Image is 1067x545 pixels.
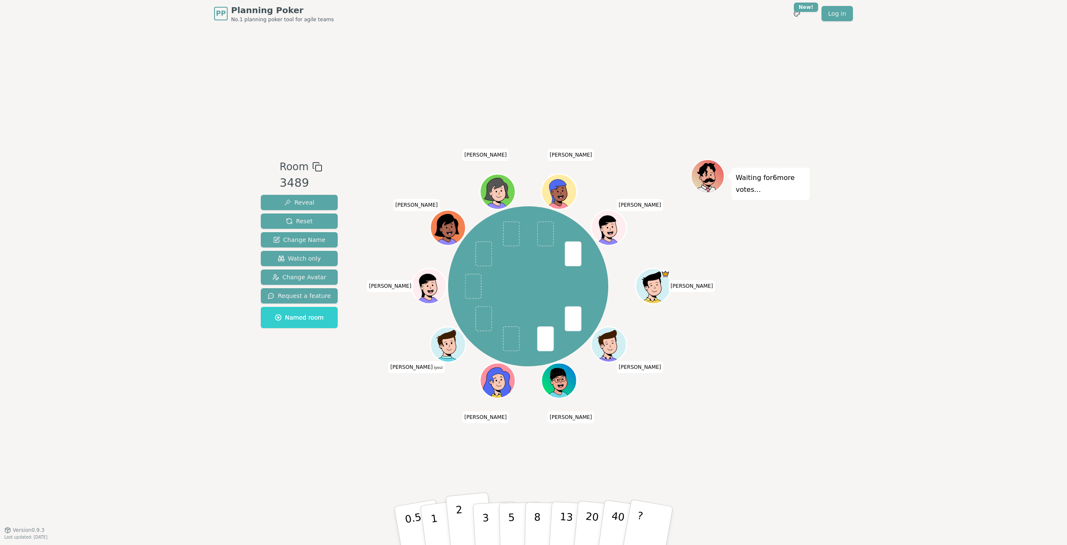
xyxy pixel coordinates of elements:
span: Click to change your name [548,149,594,161]
button: Change Avatar [261,270,338,285]
span: Reset [286,217,313,225]
span: Lukas is the host [661,270,670,278]
span: Click to change your name [393,199,440,211]
p: Waiting for 6 more votes... [736,172,805,196]
span: Last updated: [DATE] [4,535,48,539]
span: Click to change your name [462,149,509,161]
span: Version 0.9.3 [13,527,45,534]
span: PP [216,8,226,19]
button: Version0.9.3 [4,527,45,534]
span: Change Avatar [272,273,327,281]
span: Click to change your name [388,361,445,373]
span: Reveal [284,198,314,207]
span: Click to change your name [462,411,509,423]
span: Named room [275,313,324,322]
span: Room [279,159,308,174]
span: Change Name [273,236,325,244]
button: Watch only [261,251,338,266]
span: Click to change your name [548,411,594,423]
button: Change Name [261,232,338,247]
span: No.1 planning poker tool for agile teams [231,16,334,23]
div: 3489 [279,174,322,192]
span: Click to change your name [669,280,715,292]
span: Watch only [278,254,321,263]
span: Request a feature [268,292,331,300]
span: Planning Poker [231,4,334,16]
span: Click to change your name [617,361,663,373]
button: Named room [261,307,338,328]
button: Click to change your avatar [431,328,464,361]
span: (you) [433,366,443,370]
button: Request a feature [261,288,338,303]
button: Reset [261,214,338,229]
button: New! [789,6,804,21]
span: Click to change your name [367,280,414,292]
button: Reveal [261,195,338,210]
div: New! [794,3,818,12]
a: PPPlanning PokerNo.1 planning poker tool for agile teams [214,4,334,23]
span: Click to change your name [617,199,663,211]
a: Log in [821,6,853,21]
